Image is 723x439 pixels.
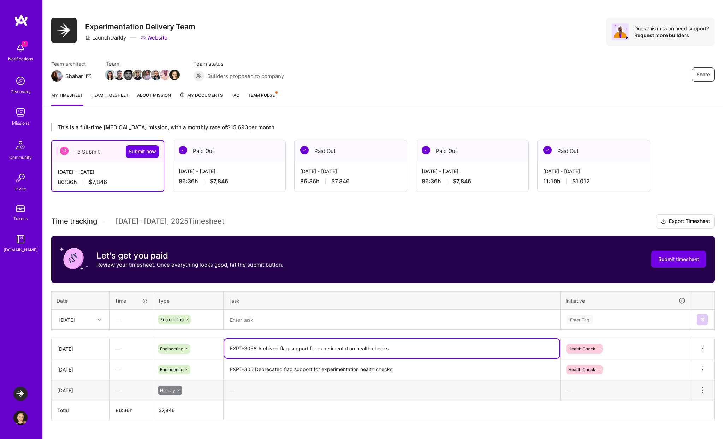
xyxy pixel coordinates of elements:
[15,185,26,192] div: Invite
[634,32,709,38] div: Request more builders
[224,291,561,310] th: Task
[697,71,710,78] span: Share
[110,381,153,400] div: —
[224,339,559,358] textarea: EXPT-3058 Archived flag support for experimentation health checks
[300,178,401,185] div: 86:36 h
[142,69,152,81] a: Team Member Avatar
[658,256,699,263] span: Submit timesheet
[129,148,156,155] span: Submit now
[14,14,28,27] img: logo
[13,171,28,185] img: Invite
[110,310,152,329] div: —
[58,168,158,176] div: [DATE] - [DATE]
[96,261,283,268] p: Review your timesheet. Once everything looks good, hit the submit button.
[4,246,38,254] div: [DOMAIN_NAME]
[51,70,63,82] img: Team Architect
[96,250,283,261] h3: Let's get you paid
[58,178,158,186] div: 86:36 h
[248,91,277,106] a: Team Pulse
[115,69,124,81] a: Team Member Avatar
[179,146,187,154] img: Paid Out
[179,167,280,175] div: [DATE] - [DATE]
[179,91,223,106] a: My Documents
[543,146,552,154] img: Paid Out
[97,318,101,321] i: icon Chevron
[110,401,153,420] th: 86:36h
[132,70,143,80] img: Team Member Avatar
[538,140,650,162] div: Paid Out
[89,178,107,186] span: $7,846
[110,339,153,358] div: —
[224,360,559,379] textarea: EXPT-305 Deprecated flag support for experimentation health checks
[565,297,686,305] div: Initiative
[123,70,134,80] img: Team Member Avatar
[91,91,129,106] a: Team timesheet
[160,367,183,372] span: Engineering
[52,141,164,162] div: To Submit
[85,22,195,31] h3: Experimentation Delivery Team
[153,291,224,310] th: Type
[51,60,91,67] span: Team architect
[115,297,148,304] div: Time
[57,366,104,373] div: [DATE]
[160,388,175,393] span: Holiday
[231,91,239,106] a: FAQ
[13,215,28,222] div: Tokens
[193,70,205,82] img: Builders proposed to company
[115,217,224,226] span: [DATE] - [DATE] , 2025 Timesheet
[85,34,126,41] div: LaunchDarkly
[57,387,104,394] div: [DATE]
[126,145,159,158] button: Submit now
[561,381,691,400] div: —
[52,291,110,310] th: Date
[133,69,142,81] a: Team Member Avatar
[567,314,593,325] div: Enter Tag
[207,72,284,80] span: Builders proposed to company
[193,60,284,67] span: Team status
[52,401,110,420] th: Total
[106,60,179,67] span: Team
[422,167,523,175] div: [DATE] - [DATE]
[331,178,350,185] span: $7,846
[60,244,88,273] img: coin
[169,70,180,80] img: Team Member Avatar
[300,146,309,154] img: Paid Out
[137,91,171,106] a: About Mission
[12,119,29,127] div: Missions
[651,251,706,268] button: Submit timesheet
[543,178,644,185] div: 11:10 h
[572,178,590,185] span: $1,012
[422,146,430,154] img: Paid Out
[59,316,75,323] div: [DATE]
[295,140,407,162] div: Paid Out
[224,381,560,400] div: —
[612,23,629,40] img: Avatar
[568,367,595,372] span: Health Check
[12,137,29,154] img: Community
[13,411,28,425] img: User Avatar
[12,411,29,425] a: User Avatar
[85,35,91,41] i: icon CompanyGray
[60,147,69,155] img: To Submit
[634,25,709,32] div: Does this mission need support?
[51,18,77,43] img: Company Logo
[86,73,91,79] i: icon Mail
[160,346,183,351] span: Engineering
[142,70,152,80] img: Team Member Avatar
[22,41,28,47] span: 1
[160,317,184,322] span: Engineering
[57,345,104,352] div: [DATE]
[210,178,228,185] span: $7,846
[161,69,170,81] a: Team Member Avatar
[173,140,285,162] div: Paid Out
[151,70,161,80] img: Team Member Avatar
[8,55,33,63] div: Notifications
[11,88,31,95] div: Discovery
[13,105,28,119] img: teamwork
[568,346,595,351] span: Health Check
[65,72,83,80] div: Shahar
[300,167,401,175] div: [DATE] - [DATE]
[110,360,153,379] div: —
[51,123,666,131] div: This is a full-time [MEDICAL_DATA] mission, with a monthly rate of $15,693 per month.
[179,91,223,99] span: My Documents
